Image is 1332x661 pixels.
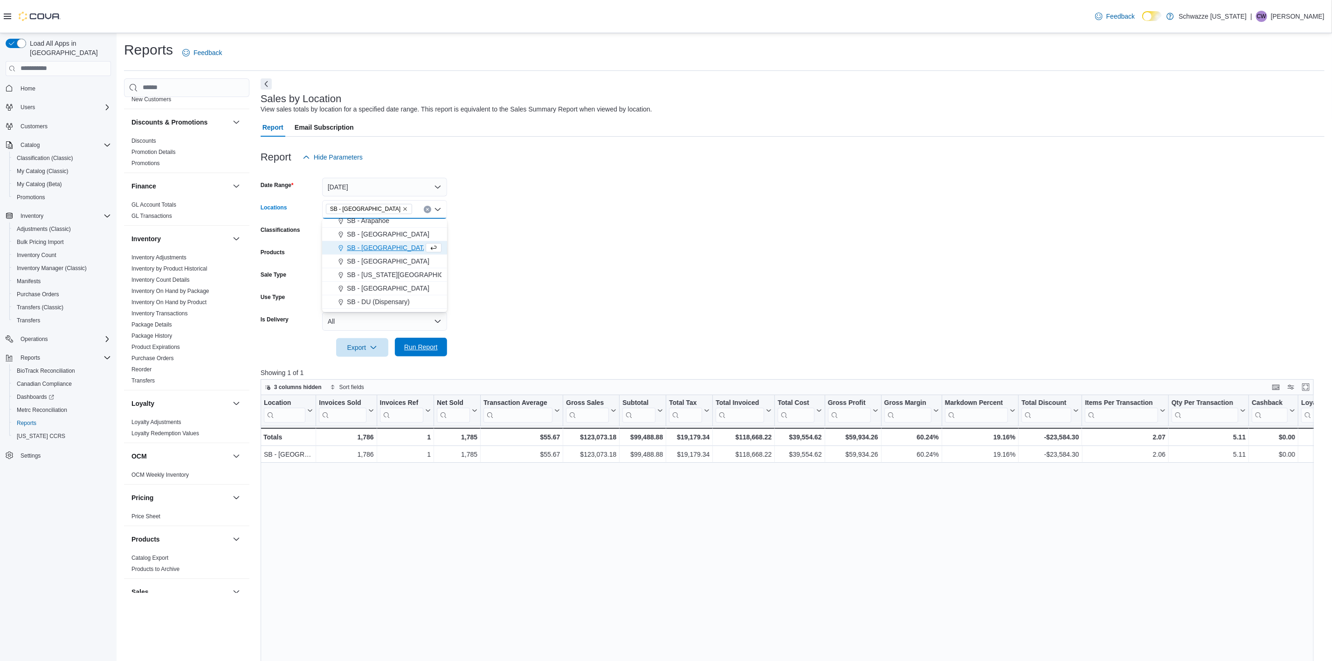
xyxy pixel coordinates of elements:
button: Reports [9,417,115,430]
button: Operations [2,333,115,346]
button: Adjustments (Classic) [9,223,115,236]
a: Customers [17,121,51,132]
input: Dark Mode [1142,11,1162,21]
div: Location [264,398,305,422]
span: Adjustments (Classic) [13,223,111,235]
a: Inventory Adjustments [131,254,186,261]
span: Report [262,118,283,137]
span: Sort fields [339,383,364,391]
button: Users [17,102,39,113]
span: Reorder [131,366,152,373]
h3: Inventory [131,234,161,244]
span: Load All Apps in [GEOGRAPHIC_DATA] [26,39,111,57]
label: Locations [261,204,287,211]
span: Export [342,338,383,357]
span: My Catalog (Classic) [17,167,69,175]
div: Total Discount [1021,398,1071,407]
span: Customers [17,120,111,132]
a: Inventory Transactions [131,310,188,317]
button: OCM [231,451,242,462]
button: Inventory [131,234,229,244]
a: Inventory On Hand by Package [131,288,209,294]
div: Items Per Transaction [1085,398,1158,407]
span: Adjustments (Classic) [17,225,71,233]
a: Settings [17,450,44,461]
a: Purchase Orders [131,355,174,362]
button: Products [231,534,242,545]
span: SB - Arapahoe [347,216,389,225]
span: Loyalty Adjustments [131,418,181,426]
p: Schwazze [US_STATE] [1179,11,1247,22]
span: Transfers (Classic) [17,304,63,311]
div: 1,786 [319,431,373,443]
button: Markdown Percent [945,398,1015,422]
button: Next [261,78,272,90]
div: Invoices Ref [380,398,423,422]
a: Inventory Count Details [131,277,190,283]
img: Cova [19,12,61,21]
label: Is Delivery [261,316,289,323]
a: Product Expirations [131,344,180,350]
button: Manifests [9,275,115,288]
div: $55.67 [483,431,560,443]
h3: OCM [131,452,147,461]
div: Total Invoiced [716,398,764,422]
button: SB - Arapahoe [322,214,447,228]
button: Total Discount [1021,398,1079,422]
span: Feedback [1106,12,1135,21]
div: Gross Margin [884,398,931,407]
a: Price Sheet [131,513,160,520]
a: Loyalty Redemption Values [131,430,199,437]
a: My Catalog (Beta) [13,179,66,190]
div: Discounts & Promotions [124,135,249,173]
div: Total Tax [669,398,702,422]
button: Cashback [1252,398,1295,422]
div: Total Tax [669,398,702,407]
div: Cashback [1252,398,1288,407]
a: Inventory Count [13,250,60,261]
button: Pricing [131,493,229,502]
button: Items Per Transaction [1085,398,1166,422]
div: 1 [380,431,430,443]
button: Sales [231,586,242,598]
button: Promotions [9,191,115,204]
span: My Catalog (Classic) [13,166,111,177]
a: Bulk Pricing Import [13,237,68,248]
span: Package Details [131,321,172,328]
h3: Report [261,152,291,163]
a: BioTrack Reconciliation [13,365,79,376]
div: Finance [124,199,249,225]
span: Inventory [17,210,111,222]
span: Inventory Count [17,251,56,259]
span: Purchase Orders [131,355,174,362]
button: Transaction Average [483,398,560,422]
span: Washington CCRS [13,431,111,442]
span: Classification (Classic) [13,153,111,164]
span: Home [21,85,35,92]
div: 1,785 [437,431,477,443]
button: Settings [2,448,115,462]
span: My Catalog (Beta) [17,181,62,188]
p: Showing 1 of 1 [261,368,1325,377]
button: Bulk Pricing Import [9,236,115,249]
button: Close list of options [434,206,442,213]
button: Sales [131,587,229,597]
button: Finance [231,181,242,192]
span: BioTrack Reconciliation [17,367,75,375]
span: Catalog [21,141,40,149]
span: Inventory Manager (Classic) [13,263,111,274]
span: Users [21,104,35,111]
span: Settings [21,452,41,459]
button: Display options [1285,382,1297,393]
button: Remove SB - Belmar from selection in this group [402,206,408,212]
span: Inventory by Product Historical [131,265,207,272]
span: Bulk Pricing Import [13,237,111,248]
div: Total Discount [1021,398,1071,422]
a: Home [17,83,39,94]
span: Home [17,83,111,94]
label: Classifications [261,226,300,234]
div: Location [264,398,305,407]
span: SB - [GEOGRAPHIC_DATA] [347,243,429,252]
span: Inventory [21,212,43,220]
